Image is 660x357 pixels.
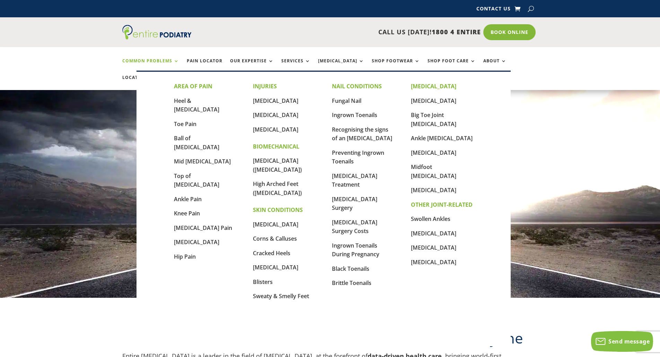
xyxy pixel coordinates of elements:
a: Pain Locator [187,59,222,73]
a: Contact Us [476,6,511,14]
a: Locations [122,75,157,90]
a: Fungal Nail [332,97,361,105]
a: Cracked Heels [253,249,290,257]
a: Entire Podiatry [122,34,192,41]
strong: [MEDICAL_DATA] [411,82,456,90]
a: [MEDICAL_DATA] ([MEDICAL_DATA]) [253,157,302,173]
a: [MEDICAL_DATA] Pain [174,224,232,232]
a: [MEDICAL_DATA] [411,97,456,105]
a: Corns & Calluses [253,235,297,242]
a: Ball of [MEDICAL_DATA] [174,134,219,151]
a: Shop Footwear [372,59,420,73]
strong: SKIN CONDITIONS [253,206,303,214]
a: [MEDICAL_DATA] [253,97,298,105]
a: Hip Pain [174,253,196,260]
a: [MEDICAL_DATA] [253,111,298,119]
a: [MEDICAL_DATA] [411,258,456,266]
strong: BIOMECHANICAL [253,143,299,150]
a: Shop Foot Care [428,59,476,73]
a: About [483,59,507,73]
a: Brittle Toenails [332,279,371,287]
a: Top of [MEDICAL_DATA] [174,172,219,189]
a: [MEDICAL_DATA] [411,230,456,237]
h2: – [MEDICAL_DATA] For Everyone [122,328,538,352]
p: CALL US [DATE]! [218,28,481,37]
a: Services [281,59,310,73]
a: Ingrown Toenails [332,111,377,119]
span: Send message [608,338,650,345]
a: High Arched Feet ([MEDICAL_DATA]) [253,180,302,197]
img: logo (1) [122,25,192,39]
a: Sweaty & Smelly Feet [253,292,309,300]
a: [MEDICAL_DATA] [411,186,456,194]
strong: NAIL CONDITIONS [332,82,382,90]
a: Toe Pain [174,120,196,128]
strong: AREA OF PAIN [174,82,212,90]
a: Our Expertise [230,59,274,73]
a: Ankle [MEDICAL_DATA] [411,134,473,142]
a: [MEDICAL_DATA] [253,264,298,271]
a: Swollen Ankles [411,215,450,223]
a: [MEDICAL_DATA] [253,126,298,133]
a: Heel & [MEDICAL_DATA] [174,97,219,114]
a: Ankle Pain [174,195,202,203]
a: Blisters [253,278,273,286]
a: Preventing Ingrown Toenails [332,149,384,166]
strong: OTHER JOINT-RELATED [411,201,473,208]
span: 1800 4 ENTIRE [432,28,481,36]
a: [MEDICAL_DATA] [411,244,456,251]
strong: INJURIES [253,82,277,90]
a: [MEDICAL_DATA] [174,238,219,246]
a: Big Toe Joint [MEDICAL_DATA] [411,111,456,128]
a: Book Online [483,24,536,40]
a: [MEDICAL_DATA] [318,59,364,73]
a: Ingrown Toenails During Pregnancy [332,242,379,258]
button: Send message [591,331,653,352]
a: Recognising the signs of an [MEDICAL_DATA] [332,126,392,142]
a: [MEDICAL_DATA] Surgery Costs [332,218,377,235]
a: [MEDICAL_DATA] Surgery [332,195,377,212]
a: Knee Pain [174,209,200,217]
a: Common Problems [122,59,179,73]
a: [MEDICAL_DATA] Treatment [332,172,377,189]
a: Black Toenails [332,265,369,273]
a: Mid [MEDICAL_DATA] [174,158,231,165]
a: [MEDICAL_DATA] [253,221,298,228]
a: Midfoot [MEDICAL_DATA] [411,163,456,180]
a: [MEDICAL_DATA] [411,149,456,157]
